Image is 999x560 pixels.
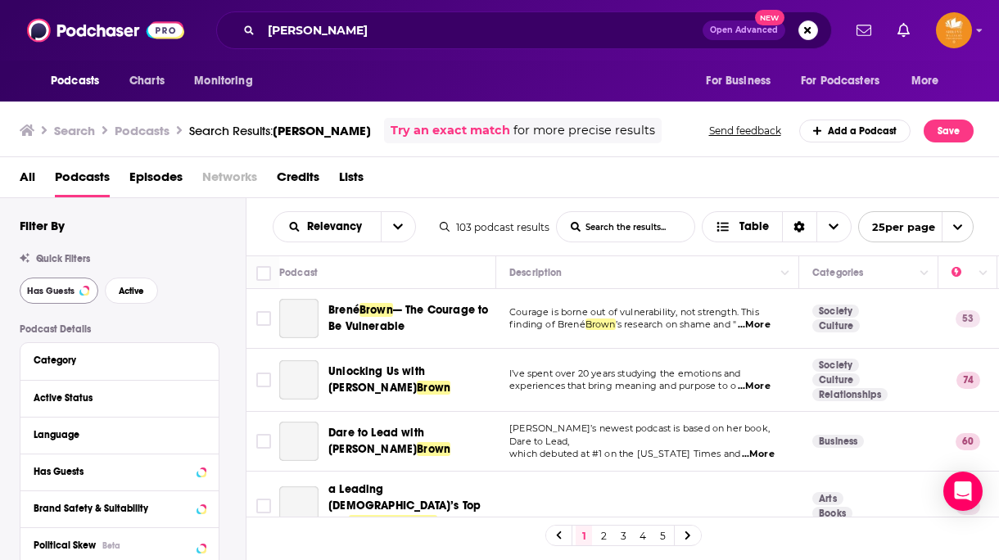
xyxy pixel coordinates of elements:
a: Relationships [812,388,888,401]
span: Brown [417,381,450,395]
div: Description [509,263,562,282]
span: [PERSON_NAME] [349,515,437,529]
div: Power Score [952,263,974,282]
span: Brown [417,442,450,456]
a: BrenéBrown— The Courage to Be Vulnerable [328,302,490,335]
span: For Business [706,70,771,93]
span: Open Advanced [710,26,778,34]
span: experiences that bring meaning and purpose to o [509,380,736,391]
a: a Leading Lady’s Top 10 - Brene Brown [279,486,319,526]
button: Save [924,120,974,142]
span: a Leading [DEMOGRAPHIC_DATA]’s Top 10 - [328,482,481,529]
div: 103 podcast results [440,221,549,233]
button: Has Guests [20,278,98,304]
h2: Choose List sort [273,211,416,242]
input: Search podcasts, credits, & more... [261,17,703,43]
a: All [20,164,35,197]
span: Table [739,221,769,233]
span: Active [119,287,144,296]
button: Brand Safety & Suitability [34,498,206,518]
a: Dare to Lead with [PERSON_NAME]Brown [328,425,490,458]
div: Search podcasts, credits, & more... [216,11,832,49]
span: Networks [202,164,257,197]
span: Political Skew [34,540,96,551]
span: Episodes [129,164,183,197]
span: which debuted at #1 on the [US_STATE] Times and [509,448,740,459]
a: Unlocking Us with [PERSON_NAME]Brown [328,364,490,396]
span: Toggle select row [256,434,271,449]
button: open menu [381,212,415,242]
button: Show profile menu [936,12,972,48]
span: for more precise results [513,121,655,140]
a: Brené Brown — The Courage to Be Vulnerable [279,299,319,338]
button: open menu [790,65,903,97]
span: New [755,10,784,25]
a: 3 [615,526,631,545]
div: Category [34,355,195,366]
p: 74 [956,372,980,388]
button: open menu [694,65,791,97]
button: Active [105,278,158,304]
span: Toggle select row [256,373,271,387]
a: 5 [654,526,671,545]
button: Column Actions [775,264,795,283]
span: finding of Brené [509,318,585,330]
a: Podchaser - Follow, Share and Rate Podcasts [27,15,184,46]
a: Society [812,305,859,318]
a: 4 [635,526,651,545]
span: 25 per page [859,215,935,240]
span: ...More [738,380,771,393]
img: User Profile [936,12,972,48]
button: open menu [183,65,273,97]
button: Column Actions [915,264,934,283]
div: Podcast [279,263,318,282]
div: Search Results: [189,123,371,138]
div: Categories [812,263,863,282]
span: Toggle select row [256,311,271,326]
span: ’s research on shame and " [616,318,736,330]
span: ...More [742,448,775,461]
a: Arts [812,492,843,505]
a: Show notifications dropdown [891,16,916,44]
span: Quick Filters [36,253,90,264]
span: [PERSON_NAME] [273,123,371,138]
a: 2 [595,526,612,545]
div: Beta [102,540,120,551]
span: Monitoring [194,70,252,93]
button: Has Guests [34,461,206,481]
span: Has Guests [27,287,75,296]
a: Dare to Lead with Brené Brown [279,422,319,461]
a: 1 [576,526,592,545]
div: Language [34,429,195,440]
span: Charts [129,70,165,93]
span: — The Courage to Be Vulnerable [328,303,488,333]
button: Political SkewBeta [34,535,206,555]
span: Brené [328,303,359,317]
button: open menu [39,65,120,97]
button: open menu [858,211,974,242]
div: Active Status [34,392,195,404]
p: 60 [956,433,980,449]
a: Unlocking Us with Brené Brown [279,360,319,400]
button: Send feedback [704,124,786,138]
div: Has Guests [34,466,192,477]
a: Lists [339,164,364,197]
h2: Filter By [20,218,65,233]
span: [PERSON_NAME]’s newest podcast is based on her book, Dare to Lead, [509,422,770,447]
p: Podcast Details [20,323,219,335]
button: Active Status [34,387,206,408]
div: Brand Safety & Suitability [34,503,192,514]
span: Dare to Lead with [PERSON_NAME] [328,426,424,456]
span: Podcasts [51,70,99,93]
span: Logged in as ShreveWilliams [936,12,972,48]
a: Podcasts [55,164,110,197]
a: Show notifications dropdown [850,16,878,44]
a: Books [812,507,852,520]
span: Toggle select row [256,499,271,513]
a: a Leading [DEMOGRAPHIC_DATA]’s Top 10 -[PERSON_NAME] [328,481,490,531]
p: 53 [956,310,980,327]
